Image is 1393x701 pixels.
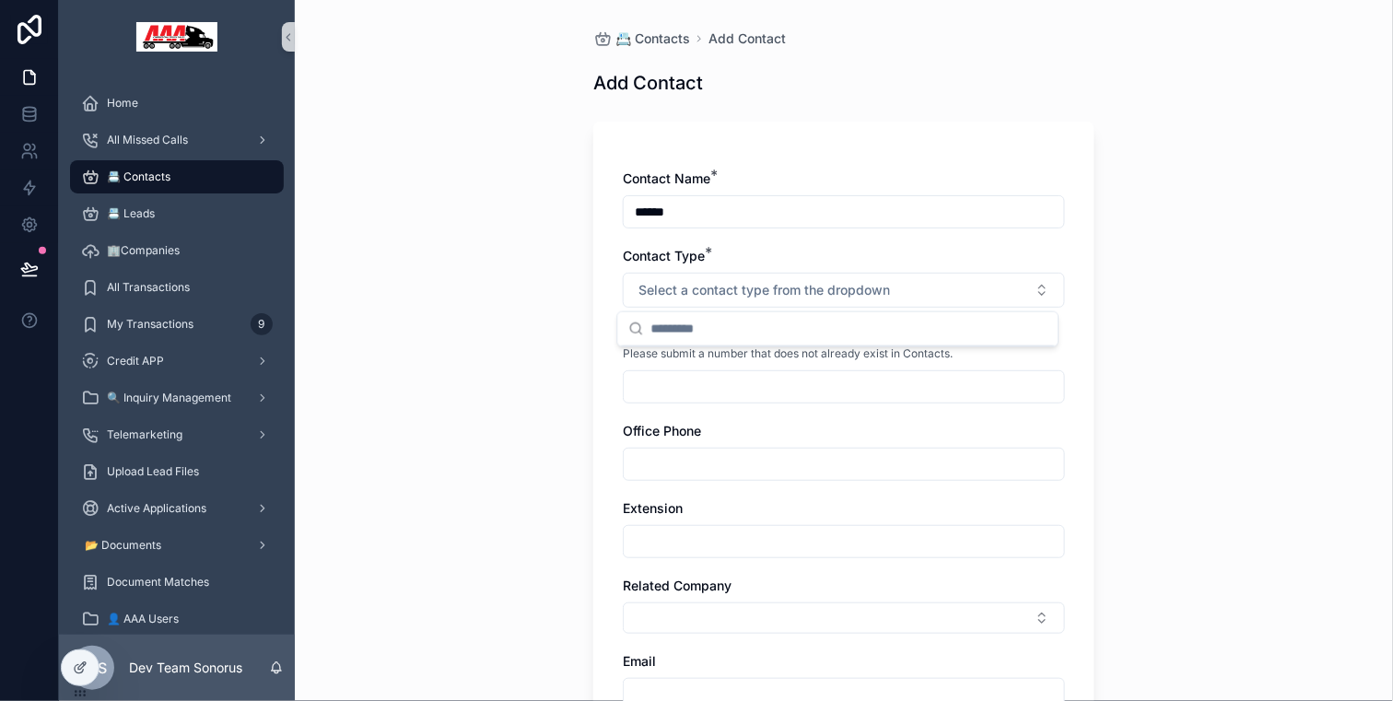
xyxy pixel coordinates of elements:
span: Please submit a number that does not already exist in Contacts. [623,346,953,361]
span: Telemarketing [107,427,182,442]
span: My Transactions [107,317,193,332]
span: Select a contact type from the dropdown [638,281,890,299]
span: Contact Type [623,248,705,263]
span: Home [107,96,138,111]
span: Office Phone [623,423,701,438]
span: 📇 Contacts [107,169,170,184]
span: Credit APP [107,354,164,368]
a: My Transactions9 [70,308,284,341]
span: 📇 Leads [107,206,155,221]
a: Home [70,87,284,120]
button: Select Button [623,602,1065,634]
h1: Add Contact [593,70,703,96]
a: 📇 Contacts [70,160,284,193]
div: scrollable content [59,74,295,635]
span: Document Matches [107,575,209,590]
p: Dev Team Sonorus [129,659,242,677]
a: 🔍 Inquiry Management [70,381,284,415]
span: Email [623,653,656,669]
button: Select Button [623,273,1065,308]
a: Telemarketing [70,418,284,451]
a: Credit APP [70,345,284,378]
a: 🏢Companies [70,234,284,267]
a: Upload Lead Files [70,455,284,488]
span: 🏢Companies [107,243,180,258]
img: App logo [136,22,217,52]
span: Contact Name [623,170,710,186]
a: Add Contact [708,29,786,48]
span: Extension [623,500,683,516]
span: Upload Lead Files [107,464,199,479]
a: 📇 Leads [70,197,284,230]
span: 📂 Documents [85,538,161,553]
a: 👤 AAA Users [70,602,284,636]
span: All Missed Calls [107,133,188,147]
span: Active Applications [107,501,206,516]
span: All Transactions [107,280,190,295]
a: 📇 Contacts [593,29,690,48]
a: Document Matches [70,566,284,599]
a: 📂 Documents [70,529,284,562]
a: All Missed Calls [70,123,284,157]
span: 📇 Contacts [615,29,690,48]
span: 👤 AAA Users [107,612,179,626]
span: Related Company [623,578,732,593]
a: Active Applications [70,492,284,525]
a: All Transactions [70,271,284,304]
span: 🔍 Inquiry Management [107,391,231,405]
div: 9 [251,313,273,335]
